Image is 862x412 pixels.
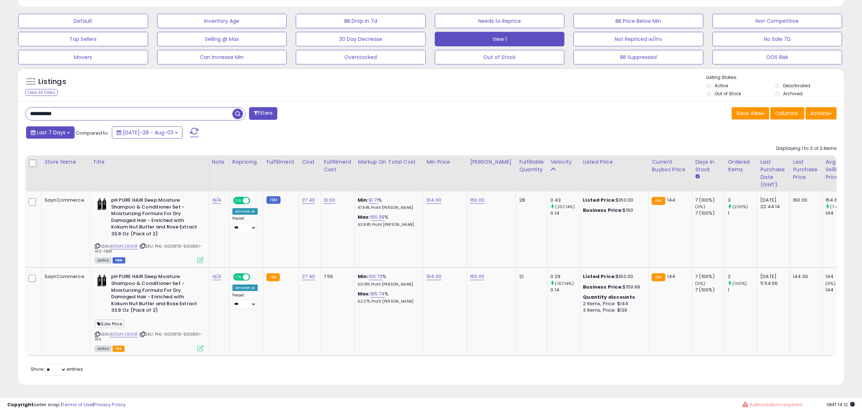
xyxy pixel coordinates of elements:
button: Columns [770,107,804,119]
div: Min Price [426,158,464,166]
b: Min: [358,197,369,203]
div: Displaying 1 to 2 of 2 items [776,145,837,152]
button: Needs to Reprice [435,14,565,28]
b: Business Price: [583,207,623,214]
div: Avg Selling Price [825,158,852,181]
button: [DATE]-28 - Aug-03 [112,126,182,139]
button: Non Competitive [712,14,842,28]
div: Ordered Items [728,158,754,173]
small: Days In Stock. [695,173,699,180]
label: Active [715,83,728,89]
img: 31S4UpkSnmL._SL40_.jpg [95,197,109,211]
div: 21 [519,273,542,280]
b: pH PURE HAIR Deep Moisture Shampoo & Conditioner Set - Moisturizing Formula For Dry Damaged Hair ... [111,197,199,239]
button: BB Suppressed [573,50,703,64]
small: (0%) [695,204,705,210]
span: 2025-08-11 14:12 GMT [827,401,855,408]
small: (100%) [733,281,747,286]
a: 100.73 [369,273,383,280]
a: N/A [212,197,221,204]
div: : [583,294,643,300]
span: Last 7 Days [37,129,66,136]
span: ON [234,198,243,204]
button: Overstocked [296,50,426,64]
button: Save View [732,107,769,119]
span: OFF [249,198,260,204]
div: 7 (100%) [695,197,724,203]
p: 47.84% Profit [PERSON_NAME] [358,205,418,210]
button: OOS Risk [712,50,842,64]
h5: Listings [38,77,66,87]
p: 50.18% Profit [PERSON_NAME] [358,282,418,287]
div: 154.67 [825,197,855,203]
div: 144 [825,210,855,216]
div: Note [212,158,226,166]
div: Days In Stock [695,158,722,173]
div: 7 (100%) [695,287,724,293]
div: Amazon AI [232,208,258,215]
div: 144 [825,273,855,280]
div: Velocity [550,158,577,166]
a: 155.39 [370,214,385,221]
div: Cost [302,158,318,166]
a: 27.40 [302,197,315,204]
span: ON [234,274,243,280]
div: Amazon AI [232,285,258,291]
b: Min: [358,273,369,280]
b: Business Price: [583,283,623,290]
a: Privacy Policy [94,401,126,408]
a: 27.40 [302,273,315,280]
div: Title [93,158,206,166]
a: 91.71 [369,197,378,204]
small: (200%) [733,204,748,210]
button: Out of Stock [435,50,565,64]
span: Compared to: [76,130,109,136]
b: Listed Price: [583,197,616,203]
small: (107.14%) [555,281,574,286]
div: 3 [728,197,757,203]
div: Markup on Total Cost [358,158,420,166]
div: 7.56 [324,273,349,280]
a: 104.00 [426,273,441,280]
button: View 1 [435,32,565,46]
button: Inventory Age [157,14,287,28]
div: % [358,197,418,210]
label: Archived [783,91,803,97]
button: Last 7 Days [26,126,75,139]
span: Sale Price [95,320,125,328]
p: 62.37% Profit [PERSON_NAME] [358,299,418,304]
button: Movers [18,50,148,64]
p: 60.84% Profit [PERSON_NAME] [358,222,418,227]
button: Default [18,14,148,28]
div: 0.43 [550,197,580,203]
div: 0.14 [550,287,580,293]
div: seller snap | | [7,402,126,408]
div: % [358,214,418,227]
div: ASIN: [95,197,203,262]
span: OFF [249,274,260,280]
div: Fulfillment Cost [324,158,352,173]
div: Fulfillable Quantity [519,158,544,173]
div: 0.14 [550,210,580,216]
p: Listing States: [707,74,844,81]
div: 1 [728,287,757,293]
span: FBA [113,346,125,352]
div: 144.00 [793,273,817,280]
span: [DATE]-28 - Aug-03 [123,129,173,136]
div: $160.00 [583,273,643,280]
div: Last Purchase Date (GMT) [760,158,787,189]
div: Repricing [232,158,260,166]
button: 30 Day Decrease [296,32,426,46]
img: 31S4UpkSnmL._SL40_.jpg [95,273,109,288]
span: All listings currently available for purchase on Amazon [95,257,112,264]
label: Out of Stock [715,91,741,97]
small: (7.41%) [831,204,845,210]
div: Fulfillment [266,158,296,166]
div: 28 [519,197,542,203]
a: Terms of Use [62,401,93,408]
div: SaynCommerce [45,273,84,280]
button: Selling @ Max [157,32,287,46]
small: (0%) [825,281,836,286]
div: 7 (100%) [695,210,724,216]
small: FBA [652,273,665,281]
